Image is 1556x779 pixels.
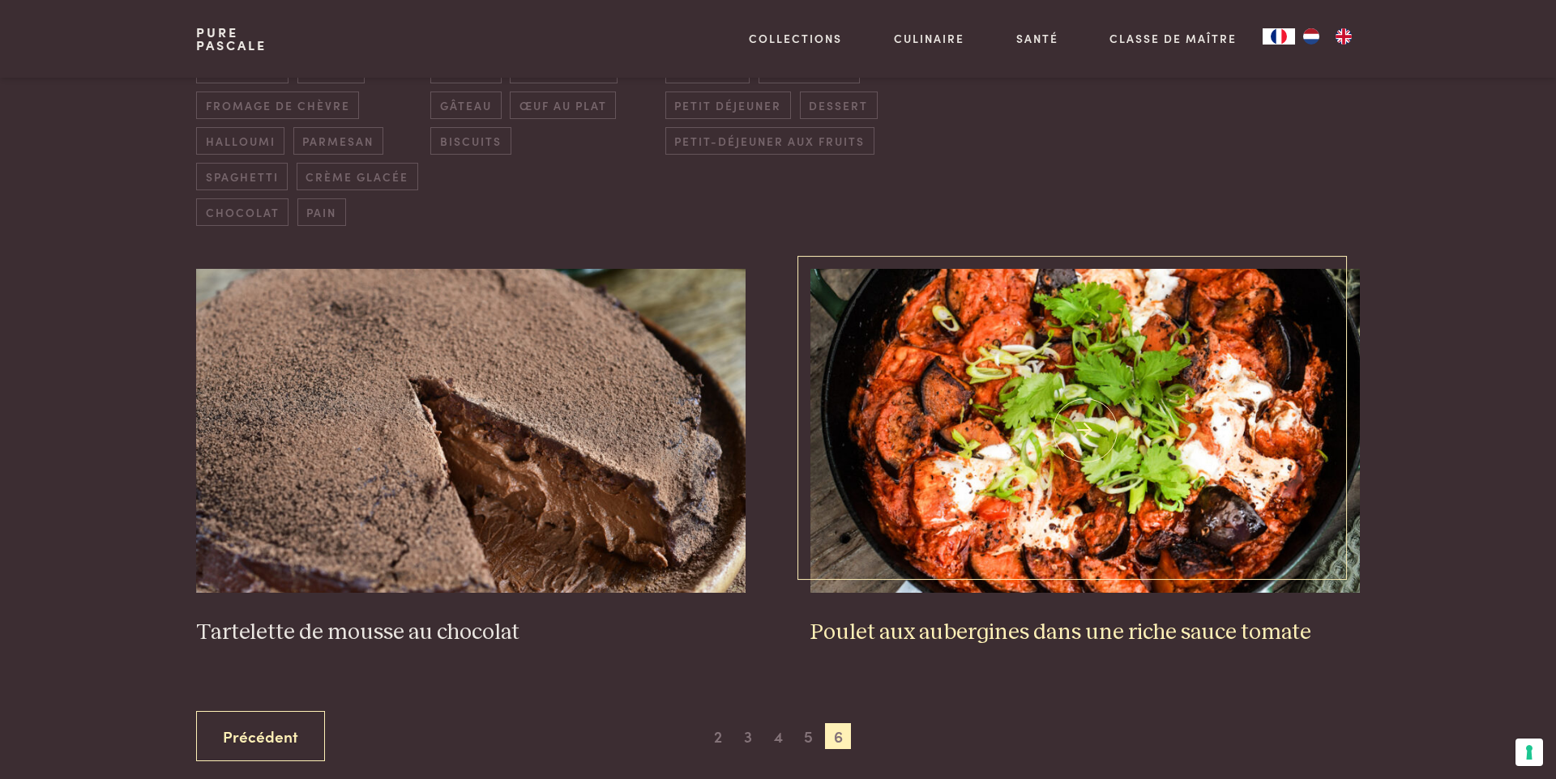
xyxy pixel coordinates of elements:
[293,127,383,154] span: parmesan
[297,163,418,189] span: crème glacée
[1295,28,1360,45] ul: Language list
[297,198,346,225] span: pain
[196,26,267,52] a: PurePascale
[430,92,501,118] span: gâteau
[800,92,878,118] span: dessert
[810,269,1360,646] a: Poulet aux aubergines dans une riche sauce tomate Poulet aux aubergines dans une riche sauce tomate
[430,127,511,154] span: biscuits
[1109,30,1237,47] a: Classe de maître
[705,723,731,749] span: 2
[196,92,359,118] span: fromage de chèvre
[1327,28,1360,45] a: EN
[665,127,874,154] span: petit-déjeuner aux fruits
[196,711,325,762] a: Précédent
[795,723,821,749] span: 5
[196,619,746,647] h3: Tartelette de mousse au chocolat
[1515,739,1543,766] button: Vos préférences en matière de consentement pour les technologies de suivi
[810,269,1360,593] img: Poulet aux aubergines dans une riche sauce tomate
[1263,28,1295,45] div: Language
[749,30,842,47] a: Collections
[1263,28,1295,45] a: FR
[1016,30,1058,47] a: Santé
[665,92,791,118] span: petit déjeuner
[765,723,791,749] span: 4
[810,619,1360,647] h3: Poulet aux aubergines dans une riche sauce tomate
[1295,28,1327,45] a: NL
[510,92,616,118] span: œuf au plat
[196,198,289,225] span: chocolat
[196,269,746,646] a: Tartelette de mousse au chocolat Tartelette de mousse au chocolat
[735,723,761,749] span: 3
[1263,28,1360,45] aside: Language selected: Français
[196,269,746,593] img: Tartelette de mousse au chocolat
[196,127,284,154] span: halloumi
[894,30,964,47] a: Culinaire
[825,723,851,749] span: 6
[196,163,288,189] span: spaghetti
